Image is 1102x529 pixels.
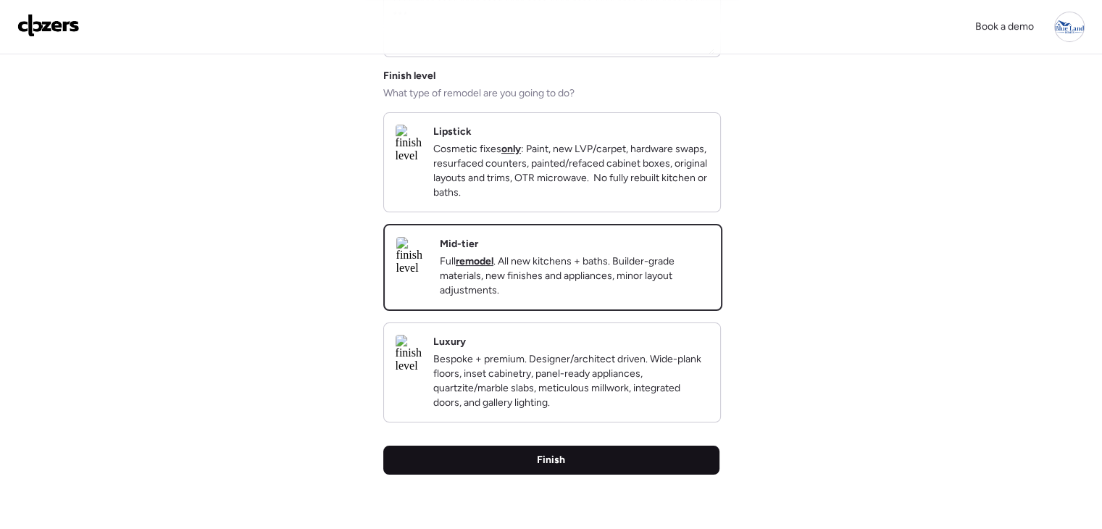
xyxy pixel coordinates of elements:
[17,14,80,37] img: Logo
[433,352,709,410] p: Bespoke + premium. Designer/architect driven. Wide-plank floors, inset cabinetry, panel-ready app...
[537,453,565,467] span: Finish
[433,142,709,200] p: Cosmetic fixes : Paint, new LVP/carpet, hardware swaps, resurfaced counters, painted/refaced cabi...
[456,255,493,267] strong: remodel
[440,254,709,298] p: Full . All new kitchens + baths. Builder-grade materials, new finishes and appliances, minor layo...
[396,237,428,275] img: finish level
[501,143,521,155] strong: only
[396,335,422,372] img: finish level
[433,335,466,349] h2: Luxury
[383,69,435,83] span: Finish level
[383,86,575,101] span: What type of remodel are you going to do?
[975,20,1034,33] span: Book a demo
[433,125,472,139] h2: Lipstick
[440,237,478,251] h2: Mid-tier
[396,125,422,162] img: finish level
